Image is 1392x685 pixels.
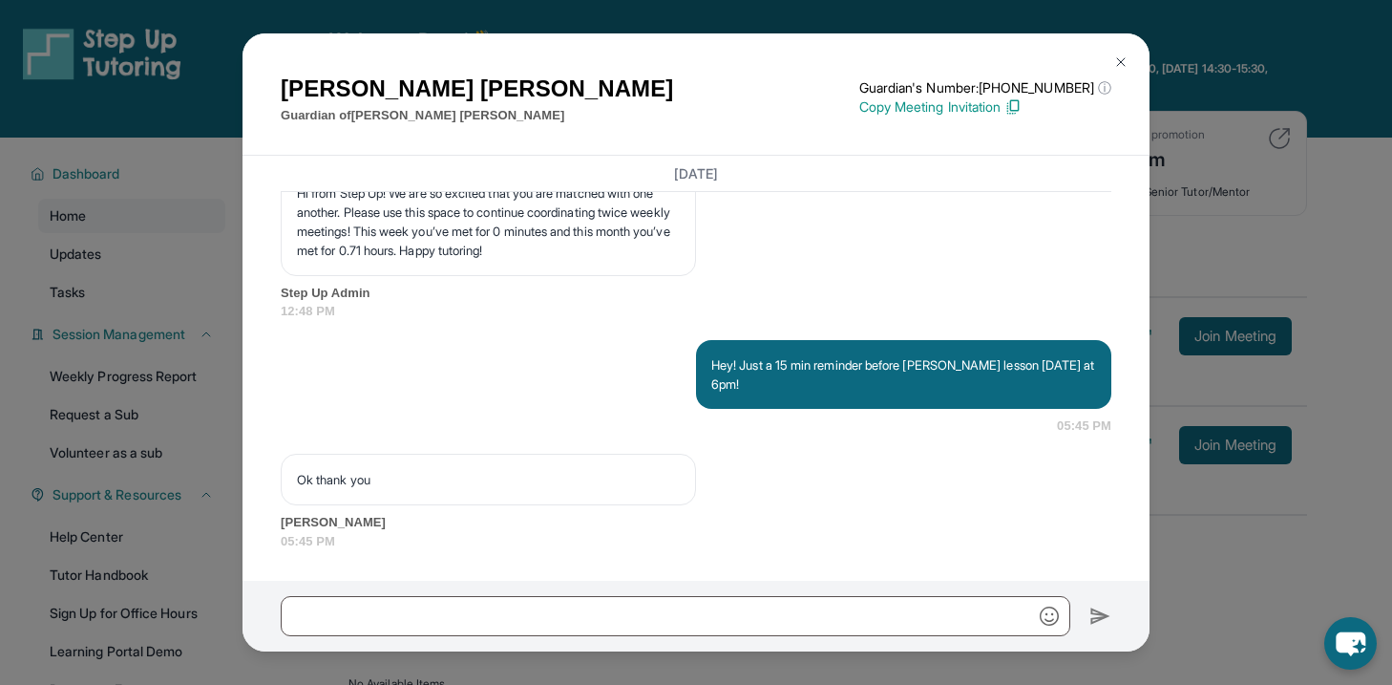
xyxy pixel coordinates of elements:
span: 12:48 PM [281,302,1111,321]
span: 05:45 PM [1057,417,1111,436]
h3: [DATE] [281,163,1111,182]
p: Hey! Just a 15 min reminder before [PERSON_NAME] lesson [DATE] at 6pm! [711,355,1096,394]
span: ⓘ [1098,78,1111,97]
img: Emoji [1040,607,1059,626]
p: Copy Meeting Invitation [859,97,1111,117]
p: Guardian of [PERSON_NAME] [PERSON_NAME] [281,106,673,125]
p: Hi from Step Up! We are so excited that you are matched with one another. Please use this space t... [297,183,680,260]
img: Send icon [1089,605,1111,628]
button: chat-button [1324,617,1377,670]
p: Guardian's Number: [PHONE_NUMBER] [859,78,1111,97]
span: 05:45 PM [281,532,1111,551]
span: [PERSON_NAME] [281,513,1111,532]
p: Ok thank you [297,470,680,489]
span: Step Up Admin [281,284,1111,303]
img: Copy Icon [1004,98,1022,116]
h1: [PERSON_NAME] [PERSON_NAME] [281,72,673,106]
img: Close Icon [1113,54,1128,70]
